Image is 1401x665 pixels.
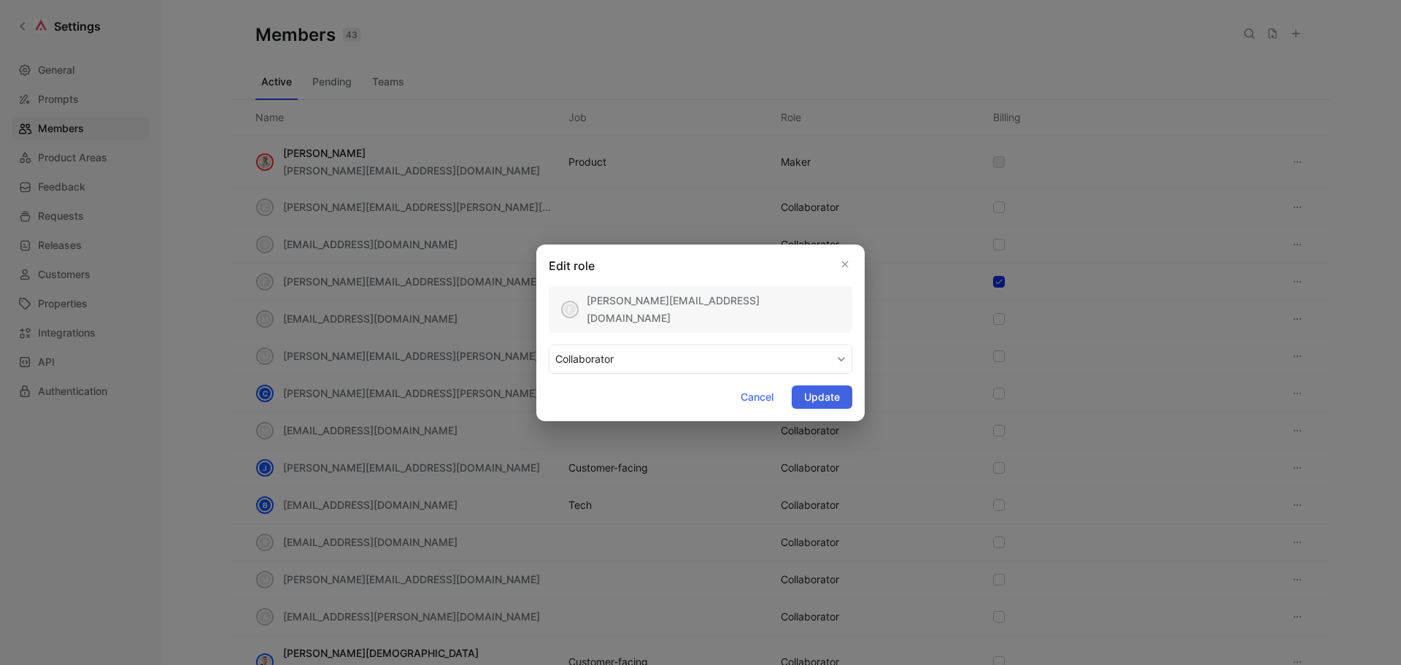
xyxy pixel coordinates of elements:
[792,385,852,409] button: Update
[741,388,773,406] span: Cancel
[804,388,840,406] span: Update
[549,257,595,274] h2: Edit role
[587,292,841,327] div: [PERSON_NAME][EMAIL_ADDRESS][DOMAIN_NAME]
[549,345,852,374] button: COLLABORATOR
[563,302,577,317] div: f
[728,385,786,409] button: Cancel
[555,350,614,368] span: COLLABORATOR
